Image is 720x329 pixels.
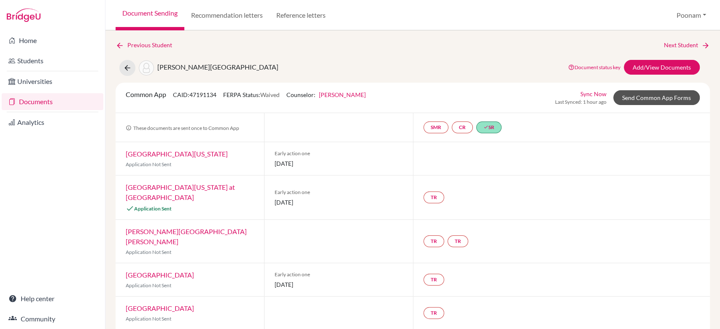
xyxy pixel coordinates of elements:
span: Early action one [275,271,402,278]
a: TR [423,191,444,203]
span: Application Not Sent [126,282,171,289]
a: Add/View Documents [624,60,700,75]
button: Poonam [673,7,710,23]
span: CAID: 47191134 [173,91,216,98]
a: doneSR [476,121,502,133]
span: [DATE] [275,159,402,168]
a: TR [448,235,468,247]
span: [DATE] [275,280,402,289]
a: TR [423,235,444,247]
a: [GEOGRAPHIC_DATA][US_STATE] [126,150,228,158]
a: Documents [2,93,103,110]
a: [PERSON_NAME][GEOGRAPHIC_DATA][PERSON_NAME] [126,227,247,245]
span: [PERSON_NAME][GEOGRAPHIC_DATA] [157,63,278,71]
span: Application Sent [134,205,172,212]
a: Analytics [2,114,103,131]
span: Early action one [275,150,402,157]
a: TR [423,307,444,319]
a: [GEOGRAPHIC_DATA] [126,304,194,312]
a: Send Common App Forms [613,90,700,105]
a: Community [2,310,103,327]
img: Bridge-U [7,8,40,22]
a: [GEOGRAPHIC_DATA] [126,271,194,279]
span: [DATE] [275,198,402,207]
span: Last Synced: 1 hour ago [555,98,607,106]
i: done [483,124,488,129]
span: Waived [260,91,280,98]
a: CR [452,121,473,133]
span: Early action one [275,189,402,196]
a: Sync Now [580,89,607,98]
a: Universities [2,73,103,90]
a: [GEOGRAPHIC_DATA][US_STATE] at [GEOGRAPHIC_DATA] [126,183,235,201]
a: Previous Student [116,40,179,50]
span: Application Not Sent [126,316,171,322]
span: Application Not Sent [126,249,171,255]
span: These documents are sent once to Common App [126,125,239,131]
a: [PERSON_NAME] [319,91,366,98]
a: Next Student [664,40,710,50]
a: TR [423,274,444,286]
a: Students [2,52,103,69]
a: Document status key [568,64,620,70]
a: Home [2,32,103,49]
a: SMR [423,121,448,133]
span: Counselor: [286,91,366,98]
span: FERPA Status: [223,91,280,98]
span: Common App [126,90,166,98]
span: Application Not Sent [126,161,171,167]
a: Help center [2,290,103,307]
